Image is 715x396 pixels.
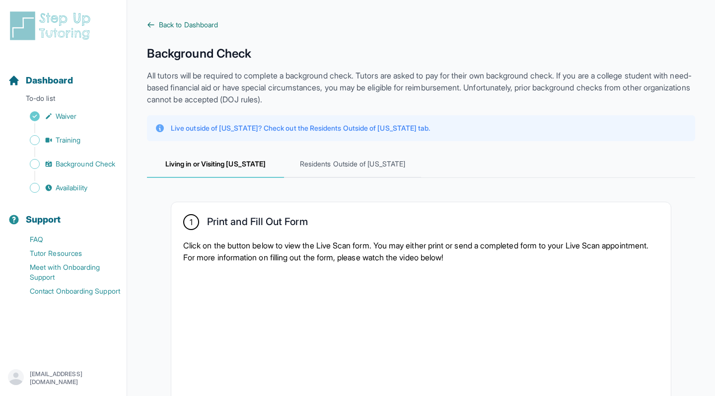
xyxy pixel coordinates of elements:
[147,70,695,105] p: All tutors will be required to complete a background check. Tutors are asked to pay for their own...
[56,159,115,169] span: Background Check
[26,74,73,87] span: Dashboard
[56,135,81,145] span: Training
[147,46,695,62] h1: Background Check
[284,151,421,178] span: Residents Outside of [US_STATE]
[30,370,119,386] p: [EMAIL_ADDRESS][DOMAIN_NAME]
[147,20,695,30] a: Back to Dashboard
[56,111,76,121] span: Waiver
[8,181,127,195] a: Availability
[147,151,695,178] nav: Tabs
[8,246,127,260] a: Tutor Resources
[159,20,218,30] span: Back to Dashboard
[8,10,96,42] img: logo
[8,157,127,171] a: Background Check
[171,123,430,133] p: Live outside of [US_STATE]? Check out the Residents Outside of [US_STATE] tab.
[147,151,284,178] span: Living in or Visiting [US_STATE]
[8,369,119,387] button: [EMAIL_ADDRESS][DOMAIN_NAME]
[207,216,308,232] h2: Print and Fill Out Form
[4,58,123,91] button: Dashboard
[8,260,127,284] a: Meet with Onboarding Support
[8,133,127,147] a: Training
[8,284,127,298] a: Contact Onboarding Support
[183,239,659,263] p: Click on the button below to view the Live Scan form. You may either print or send a completed fo...
[190,216,193,228] span: 1
[8,233,127,246] a: FAQ
[8,74,73,87] a: Dashboard
[4,197,123,231] button: Support
[26,213,61,227] span: Support
[8,109,127,123] a: Waiver
[56,183,87,193] span: Availability
[4,93,123,107] p: To-do list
